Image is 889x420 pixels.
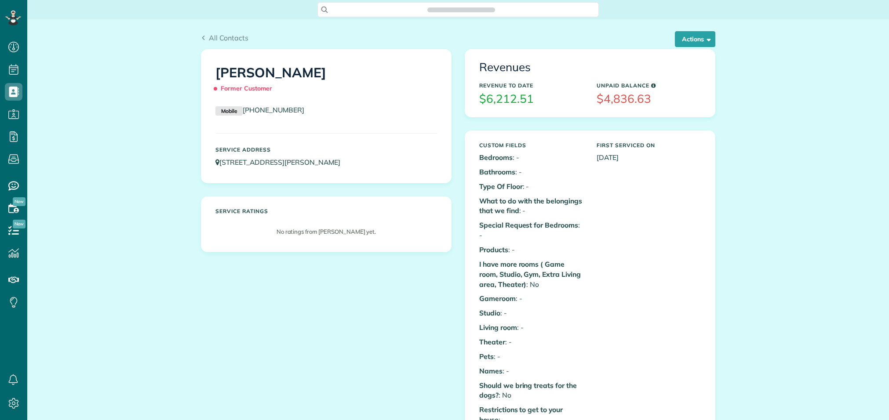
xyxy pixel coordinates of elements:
h5: Revenue to Date [479,83,583,88]
b: What to do with the belongings that we find [479,196,582,215]
p: [DATE] [597,152,701,163]
h5: Custom Fields [479,142,583,148]
p: : - [479,167,583,177]
span: Former Customer [215,81,276,96]
b: Special Request for Bedrooms [479,221,578,229]
h3: $4,836.63 [597,93,701,105]
p: : - [479,322,583,333]
h5: Unpaid Balance [597,83,701,88]
p: : No [479,380,583,401]
button: Actions [675,31,715,47]
a: [STREET_ADDRESS][PERSON_NAME] [215,158,349,167]
b: Living room [479,323,517,332]
p: : - [479,181,583,192]
p: : - [479,308,583,318]
a: Mobile[PHONE_NUMBER] [215,105,304,114]
b: Names [479,366,503,375]
p: : - [479,337,583,347]
b: Studio [479,308,500,317]
b: Gameroom [479,294,516,303]
h5: First Serviced On [597,142,701,148]
a: All Contacts [201,33,248,43]
h3: Revenues [479,61,701,74]
p: : No [479,259,583,290]
p: : - [479,152,583,163]
b: Pets [479,352,494,361]
b: Bathrooms [479,167,515,176]
b: Bedrooms [479,153,513,162]
span: New [13,197,26,206]
b: Should we bring treats for the dogs? [479,381,577,400]
b: Type Of Floor [479,182,523,191]
h5: Service Address [215,147,437,152]
b: I have more rooms ( Game room, Studio, Gym, Extra Living area, Theater) [479,260,581,289]
p: : - [479,196,583,216]
b: Products [479,245,508,254]
b: Theater [479,337,505,346]
p: : - [479,366,583,376]
small: Mobile [215,106,243,116]
span: Search ZenMaid… [436,5,486,14]
h5: Service ratings [215,208,437,214]
h1: [PERSON_NAME] [215,65,437,96]
span: All Contacts [209,33,248,42]
p: : - [479,245,583,255]
span: New [13,220,26,228]
p: : - [479,351,583,362]
p: No ratings from [PERSON_NAME] yet. [220,228,433,236]
p: : - [479,293,583,304]
p: : - [479,220,583,240]
h3: $6,212.51 [479,93,583,105]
